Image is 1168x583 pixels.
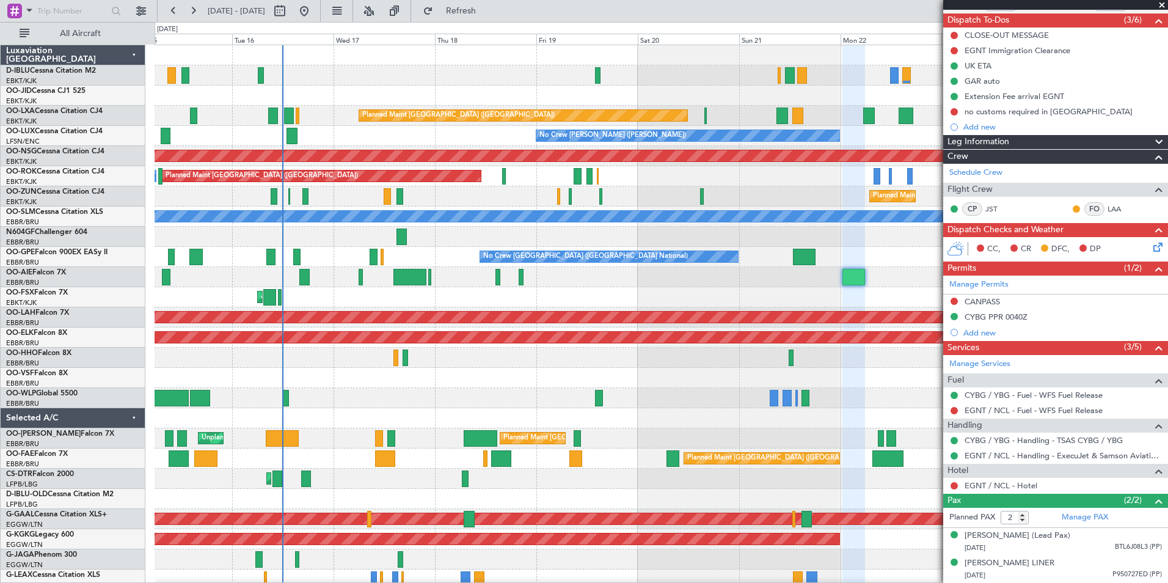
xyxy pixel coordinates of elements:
span: OO-ELK [6,329,34,337]
span: OO-[PERSON_NAME] [6,430,81,438]
div: CYBG PPR 0040Z [965,312,1027,322]
span: Crew [947,150,968,164]
a: EBBR/BRU [6,359,39,368]
div: CLOSE-OUT MESSAGE [965,30,1049,40]
span: Permits [947,262,976,276]
button: All Aircraft [13,24,133,43]
span: OO-VSF [6,370,34,377]
a: OO-JIDCessna CJ1 525 [6,87,86,95]
a: OO-ZUNCessna Citation CJ4 [6,188,104,196]
div: EGNT Immigration Clearance [965,45,1070,56]
a: EBBR/BRU [6,339,39,348]
span: Fuel [947,373,964,387]
div: Sat 20 [638,34,739,45]
div: Add new [963,328,1162,338]
a: LAA [1108,204,1135,215]
span: G-GAAL [6,511,34,518]
a: EBBR/BRU [6,439,39,449]
span: Dispatch To-Dos [947,13,1009,28]
div: Planned Maint [GEOGRAPHIC_DATA] ([GEOGRAPHIC_DATA]) [166,167,358,185]
div: Planned Maint [GEOGRAPHIC_DATA] ([GEOGRAPHIC_DATA]) [362,106,555,125]
a: OO-SLMCessna Citation XLS [6,208,103,216]
span: Flight Crew [947,183,993,197]
span: OO-HHO [6,350,38,357]
a: D-IBLU-OLDCessna Citation M2 [6,491,114,498]
a: EGGW/LTN [6,560,43,570]
span: Pax [947,494,961,508]
div: [DATE] [157,24,178,35]
div: Sun 21 [739,34,841,45]
a: Schedule Crew [949,167,1002,179]
a: OO-LAHFalcon 7X [6,309,69,317]
a: EBKT/KJK [6,157,37,166]
div: AOG Maint Kortrijk-[GEOGRAPHIC_DATA] [261,288,394,306]
span: OO-FAE [6,450,34,458]
a: OO-FSXFalcon 7X [6,289,68,296]
span: OO-AIE [6,269,32,276]
div: No Crew [GEOGRAPHIC_DATA] ([GEOGRAPHIC_DATA] National) [483,248,688,266]
a: Manage Services [949,358,1010,370]
div: Extension Fee arrival EGNT [965,91,1064,101]
div: UK ETA [965,61,991,71]
span: Dispatch Checks and Weather [947,223,1064,237]
a: EBKT/KJK [6,197,37,207]
span: Refresh [436,7,487,15]
span: Services [947,341,979,355]
a: EGGW/LTN [6,520,43,529]
a: OO-ELKFalcon 8X [6,329,67,337]
a: OO-GPEFalcon 900EX EASy II [6,249,108,256]
a: OO-HHOFalcon 8X [6,350,71,357]
span: OO-FSX [6,289,34,296]
a: OO-NSGCessna Citation CJ4 [6,148,104,155]
span: OO-ZUN [6,188,37,196]
a: OO-ROKCessna Citation CJ4 [6,168,104,175]
div: [PERSON_NAME] (Lead Pax) [965,530,1070,542]
span: CC, [987,243,1001,255]
span: [DATE] - [DATE] [208,5,265,16]
div: no customs required in [GEOGRAPHIC_DATA] [965,106,1133,117]
div: Planned Maint Kortrijk-[GEOGRAPHIC_DATA] [873,187,1015,205]
a: OO-WLPGlobal 5500 [6,390,78,397]
span: Hotel [947,464,968,478]
div: [PERSON_NAME] LINER [965,557,1054,570]
input: Trip Number [37,2,108,20]
a: EBBR/BRU [6,379,39,388]
span: D-IBLU-OLD [6,491,48,498]
div: Planned Maint [GEOGRAPHIC_DATA] ([GEOGRAPHIC_DATA] National) [687,449,908,468]
a: CYBG / YBG - Fuel - WFS Fuel Release [965,390,1103,400]
div: Tue 16 [232,34,334,45]
a: G-LEAXCessna Citation XLS [6,571,100,579]
button: Refresh [417,1,491,21]
a: D-IBLUCessna Citation M2 [6,67,96,75]
a: EBKT/KJK [6,298,37,307]
a: G-JAGAPhenom 300 [6,551,77,559]
a: Manage PAX [1062,512,1108,524]
span: OO-JID [6,87,32,95]
span: OO-SLM [6,208,35,216]
span: (2/2) [1124,494,1142,507]
span: OO-WLP [6,390,36,397]
a: OO-LUXCessna Citation CJ4 [6,128,103,135]
span: All Aircraft [32,29,129,38]
a: LFSN/ENC [6,137,40,146]
span: OO-ROK [6,168,37,175]
a: G-KGKGLegacy 600 [6,531,74,538]
a: EGNT / NCL - Hotel [965,480,1037,491]
a: EGNT / NCL - Fuel - WFS Fuel Release [965,405,1103,416]
span: D-IBLU [6,67,30,75]
span: (3/6) [1124,13,1142,26]
div: Fri 19 [536,34,638,45]
div: GAR auto [965,76,1000,86]
span: DFC, [1051,243,1070,255]
span: (3/5) [1124,340,1142,353]
span: OO-LAH [6,309,35,317]
span: N604GF [6,229,35,236]
span: OO-GPE [6,249,35,256]
div: CP [962,202,982,216]
span: P950727ED (PP) [1112,570,1162,580]
a: OO-VSFFalcon 8X [6,370,68,377]
a: OO-FAEFalcon 7X [6,450,68,458]
div: No Crew [PERSON_NAME] ([PERSON_NAME]) [539,127,686,145]
label: Planned PAX [949,512,995,524]
span: BTL6J08L3 (PP) [1115,542,1162,552]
